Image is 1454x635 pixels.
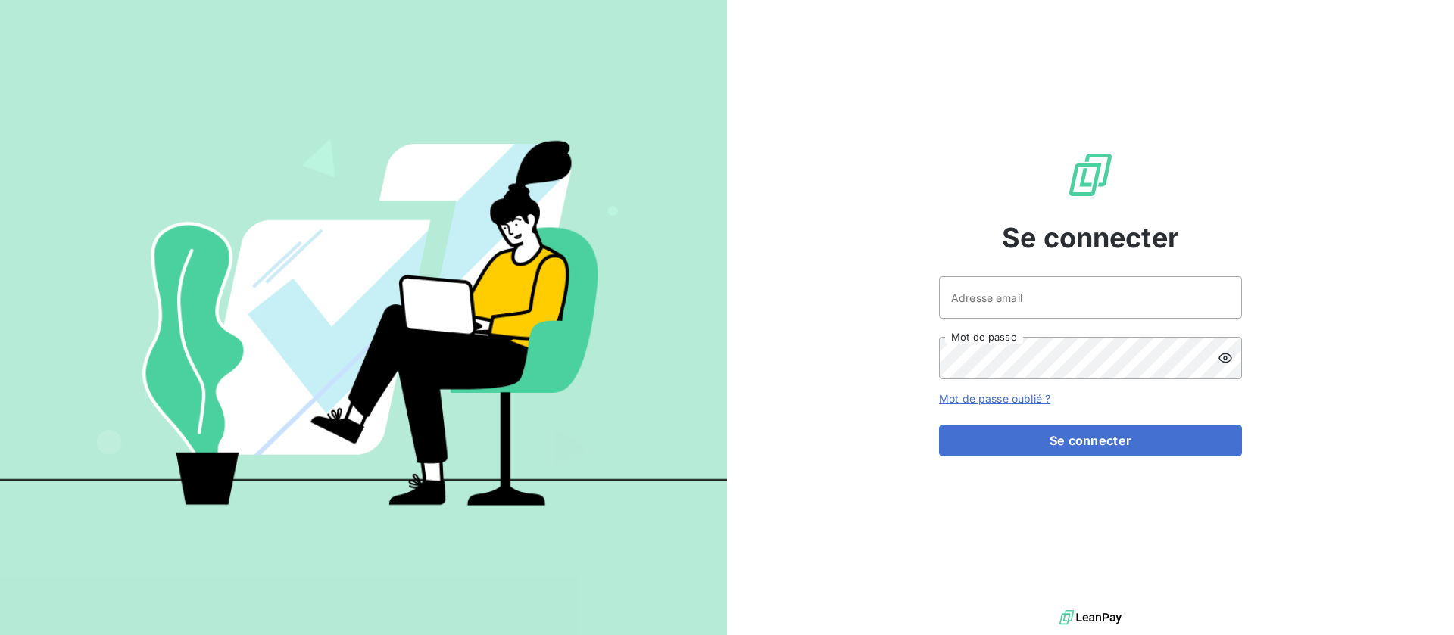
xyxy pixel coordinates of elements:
button: Se connecter [939,425,1242,456]
a: Mot de passe oublié ? [939,392,1050,405]
input: placeholder [939,276,1242,319]
span: Se connecter [1002,217,1179,258]
img: Logo LeanPay [1066,151,1115,199]
img: logo [1059,606,1122,629]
